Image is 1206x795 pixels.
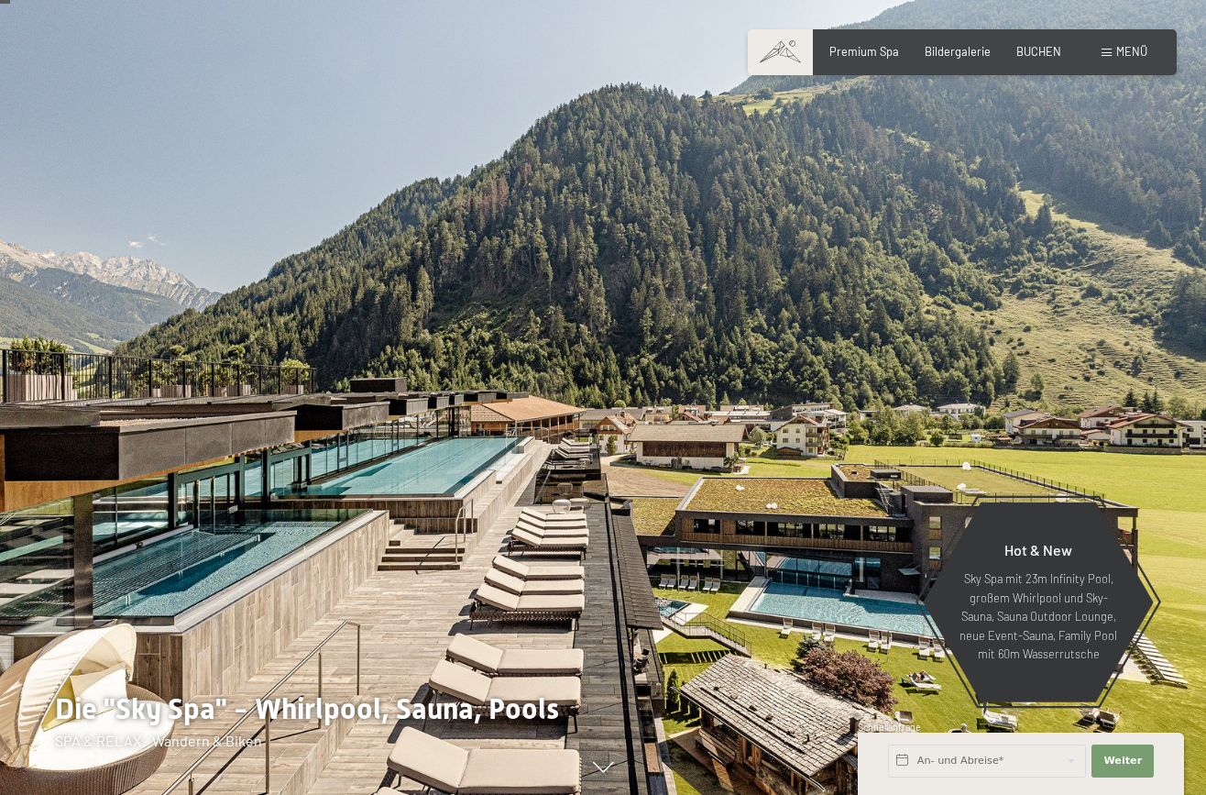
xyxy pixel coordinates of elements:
[1103,754,1142,768] span: Weiter
[922,502,1155,703] a: Hot & New Sky Spa mit 23m Infinity Pool, großem Whirlpool und Sky-Sauna, Sauna Outdoor Lounge, ne...
[829,44,899,59] a: Premium Spa
[1004,541,1072,558] span: Hot & New
[1091,745,1154,778] button: Weiter
[959,569,1118,663] p: Sky Spa mit 23m Infinity Pool, großem Whirlpool und Sky-Sauna, Sauna Outdoor Lounge, neue Event-S...
[925,44,991,59] a: Bildergalerie
[858,722,921,733] span: Schnellanfrage
[1016,44,1061,59] a: BUCHEN
[1116,44,1147,59] span: Menü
